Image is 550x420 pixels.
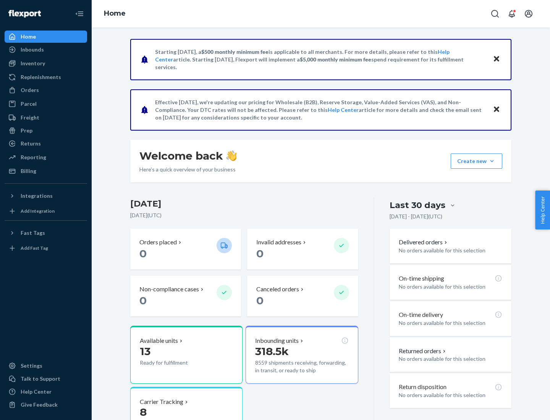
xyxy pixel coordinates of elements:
[201,48,269,55] span: $500 monthly minimum fee
[21,140,41,147] div: Returns
[328,107,359,113] a: Help Center
[21,100,37,108] div: Parcel
[399,355,502,363] p: No orders available for this selection
[399,319,502,327] p: No orders available for this selection
[256,238,301,247] p: Invalid addresses
[104,9,126,18] a: Home
[247,229,358,270] button: Invalid addresses 0
[139,294,147,307] span: 0
[140,405,147,418] span: 8
[504,6,519,21] button: Open notifications
[21,114,39,121] div: Freight
[255,359,348,374] p: 8559 shipments receiving, forwarding, in transit, or ready to ship
[399,274,444,283] p: On-time shipping
[5,190,87,202] button: Integrations
[21,401,58,409] div: Give Feedback
[5,57,87,69] a: Inventory
[21,375,60,383] div: Talk to Support
[21,73,61,81] div: Replenishments
[399,347,447,355] button: Returned orders
[130,198,358,210] h3: [DATE]
[140,336,178,345] p: Available units
[5,165,87,177] a: Billing
[21,362,42,370] div: Settings
[5,242,87,254] a: Add Fast Tag
[21,167,36,175] div: Billing
[21,192,53,200] div: Integrations
[130,229,241,270] button: Orders placed 0
[226,150,237,161] img: hand-wave emoji
[130,276,241,317] button: Non-compliance cases 0
[5,205,87,217] a: Add Integration
[5,373,87,385] a: Talk to Support
[139,247,147,260] span: 0
[256,285,299,294] p: Canceled orders
[5,84,87,96] a: Orders
[21,245,48,251] div: Add Fast Tag
[5,386,87,398] a: Help Center
[255,345,289,358] span: 318.5k
[21,86,39,94] div: Orders
[255,336,299,345] p: Inbounding units
[492,104,501,115] button: Close
[390,199,445,211] div: Last 30 days
[8,10,41,18] img: Flexport logo
[140,345,150,358] span: 13
[521,6,536,21] button: Open account menu
[5,98,87,110] a: Parcel
[399,247,502,254] p: No orders available for this selection
[21,60,45,67] div: Inventory
[21,388,52,396] div: Help Center
[5,360,87,372] a: Settings
[399,391,502,399] p: No orders available for this selection
[5,124,87,137] a: Prep
[130,212,358,219] p: [DATE] ( UTC )
[399,238,449,247] button: Delivered orders
[139,285,199,294] p: Non-compliance cases
[155,99,485,121] p: Effective [DATE], we're updating our pricing for Wholesale (B2B), Reserve Storage, Value-Added Se...
[399,283,502,291] p: No orders available for this selection
[247,276,358,317] button: Canceled orders 0
[5,71,87,83] a: Replenishments
[5,31,87,43] a: Home
[130,326,243,384] button: Available units13Ready for fulfillment
[256,247,264,260] span: 0
[5,399,87,411] button: Give Feedback
[21,229,45,237] div: Fast Tags
[399,310,443,319] p: On-time delivery
[5,111,87,124] a: Freight
[98,3,132,25] ol: breadcrumbs
[21,33,36,40] div: Home
[139,166,237,173] p: Here’s a quick overview of your business
[399,383,446,391] p: Return disposition
[492,54,501,65] button: Close
[5,137,87,150] a: Returns
[390,213,442,220] p: [DATE] - [DATE] ( UTC )
[21,127,32,134] div: Prep
[21,208,55,214] div: Add Integration
[5,227,87,239] button: Fast Tags
[256,294,264,307] span: 0
[487,6,503,21] button: Open Search Box
[21,46,44,53] div: Inbounds
[451,153,502,169] button: Create new
[139,238,177,247] p: Orders placed
[535,191,550,229] button: Help Center
[246,326,358,384] button: Inbounding units318.5k8559 shipments receiving, forwarding, in transit, or ready to ship
[140,359,210,367] p: Ready for fulfillment
[72,6,87,21] button: Close Navigation
[300,56,371,63] span: $5,000 monthly minimum fee
[155,48,485,71] p: Starting [DATE], a is applicable to all merchants. For more details, please refer to this article...
[21,153,46,161] div: Reporting
[5,151,87,163] a: Reporting
[139,149,237,163] h1: Welcome back
[140,397,183,406] p: Carrier Tracking
[5,44,87,56] a: Inbounds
